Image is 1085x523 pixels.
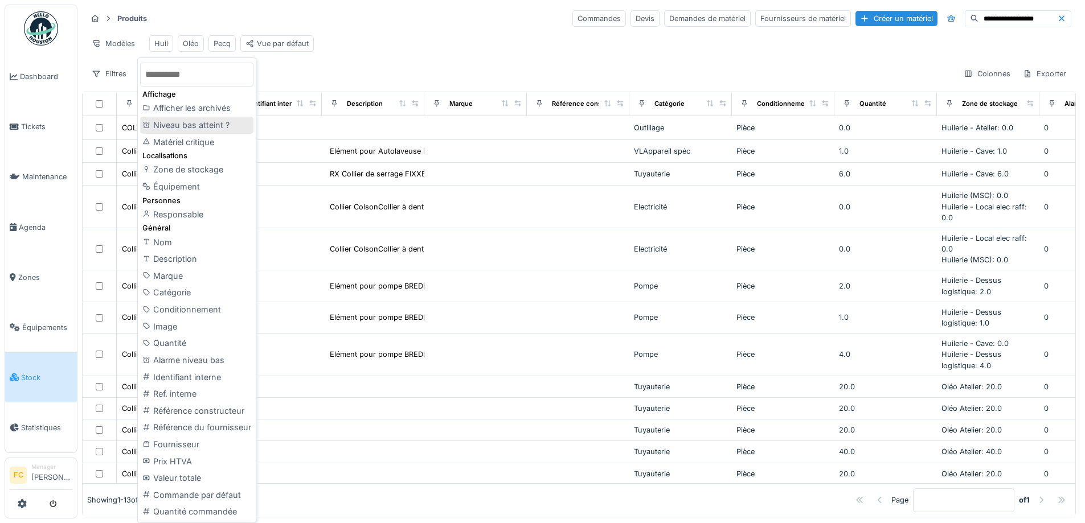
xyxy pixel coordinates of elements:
[122,168,227,179] div: Collier de serrage 30-40 galva
[140,195,253,206] div: Personnes
[941,447,1002,456] span: Oléo Atelier: 40.0
[224,403,317,414] div: 7331
[941,203,1027,222] span: Huilerie - Local elec raff: 0.0
[736,281,830,291] div: Pièce
[122,446,290,457] div: Colliers de serrage Ø 58 x 75/12 mm - W4 - 304
[154,38,168,49] div: Huil
[330,244,466,254] div: Collier ColsonCollier à denture intérieur
[140,234,253,251] div: Nom
[755,10,851,27] div: Fournisseurs de matériel
[839,312,932,323] div: 1.0
[330,349,518,360] div: Elément pour pompe BREDEL SP40040/122Collier ta...
[941,276,1001,295] span: Huilerie - Dessus logistique: 2.0
[140,284,253,301] div: Catégorie
[859,99,886,109] div: Quantité
[140,301,253,318] div: Conditionnement
[214,38,231,49] div: Pecq
[140,134,253,151] div: Matériel critique
[634,281,727,291] div: Pompe
[572,10,626,27] div: Commandes
[736,122,830,133] div: Pièce
[140,117,253,134] div: Niveau bas atteint ?
[941,234,1027,253] span: Huilerie - Local elec raff: 0.0
[634,349,727,360] div: Pompe
[736,403,830,414] div: Pièce
[941,350,1001,369] span: Huilerie - Dessus logistique: 4.0
[140,250,253,267] div: Description
[140,352,253,369] div: Alarme niveau bas
[664,10,751,27] div: Demandes de matériel
[87,65,132,82] div: Filtres
[736,381,830,392] div: Pièce
[330,312,516,323] div: Elément pour pompe BREDEL SP40040/121Collier ta...
[87,495,146,505] div: Showing 1 - 13 of 13
[634,403,727,414] div: Tuyauterie
[634,122,727,133] div: Outillage
[122,201,281,212] div: Collier de serrage en polyamide ( L = 180 mm)
[244,99,300,109] div: Identifiant interne
[839,122,932,133] div: 0.0
[552,99,627,109] div: Référence constructeur
[140,150,253,161] div: Localisations
[941,308,1001,327] span: Huilerie - Dessus logistique: 1.0
[839,168,932,179] div: 6.0
[140,470,253,487] div: Valeur totale
[122,403,291,414] div: Colliers de serrage Ø 44 x 56/12 mm - W4 - 304
[224,244,317,254] div: 1986
[941,382,1002,391] span: Oléo Atelier: 20.0
[122,146,183,157] div: Collier de serrage
[941,123,1013,132] span: Huilerie - Atelier: 0.0
[347,99,383,109] div: Description
[736,446,830,457] div: Pièce
[959,65,1016,82] div: Colonnes
[634,244,727,254] div: Electricité
[122,312,213,323] div: Collier de serrage Pos. 121
[941,256,1008,264] span: Huilerie (MSC): 0.0
[630,10,660,27] div: Devis
[1019,495,1030,505] strong: of 1
[140,335,253,352] div: Quantité
[140,385,253,402] div: Ref. interne
[140,453,253,470] div: Prix HTVA
[839,403,932,414] div: 20.0
[183,38,199,49] div: Oléo
[224,381,317,392] div: 7330
[10,467,27,484] li: FC
[634,425,727,435] div: Tuyauterie
[941,470,1002,478] span: Oléo Atelier: 20.0
[122,425,291,435] div: Colliers de serrage Ø 50 x 65/12 mm - W4 - 304
[634,146,727,157] div: VLAppareil spéc
[122,244,283,254] div: Collier de serrage en polyamide ( L = 280 mm)
[634,168,727,179] div: Tuyauterie
[736,146,830,157] div: Pièce
[140,223,253,233] div: Général
[21,422,72,433] span: Statistiques
[855,11,937,26] div: Créer un matériel
[31,463,72,471] div: Manager
[891,495,908,505] div: Page
[224,468,317,479] div: 7334
[140,503,253,520] div: Quantité commandée
[22,322,72,333] span: Équipements
[839,146,932,157] div: 1.0
[736,468,830,479] div: Pièce
[224,312,317,323] div: 3304
[224,446,317,457] div: 7333
[22,171,72,182] span: Maintenance
[21,121,72,132] span: Tickets
[941,191,1008,200] span: Huilerie (MSC): 0.0
[87,35,140,52] div: Modèles
[224,168,317,179] div: 5340
[140,89,253,100] div: Affichage
[224,201,317,212] div: 1987
[634,381,727,392] div: Tuyauterie
[941,404,1002,413] span: Oléo Atelier: 20.0
[122,122,199,133] div: COLLIER DE SERRAGE
[839,244,932,254] div: 0.0
[122,468,291,479] div: Colliers de serrage Ø 68 x 85/12 mm - W4 - 304
[140,100,253,117] div: Afficher les archivés
[140,178,253,195] div: Équipement
[224,425,317,435] div: 7332
[1018,65,1071,82] div: Exporter
[224,146,317,157] div: 5497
